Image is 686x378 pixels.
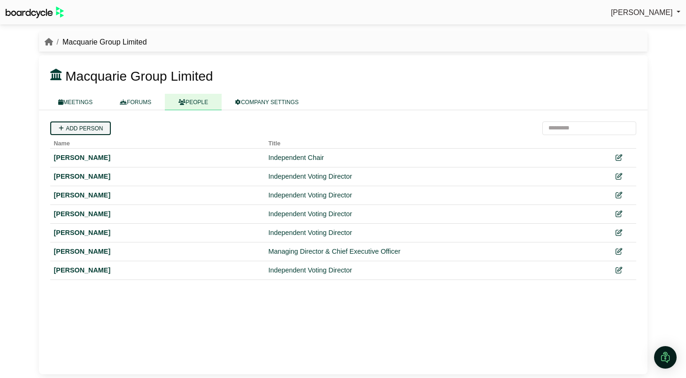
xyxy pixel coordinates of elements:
div: [PERSON_NAME] [54,171,261,182]
div: [PERSON_NAME] [54,209,261,219]
div: [PERSON_NAME] [54,190,261,201]
div: [PERSON_NAME] [54,227,261,238]
div: Edit [606,265,632,276]
span: Macquarie Group Limited [65,69,213,83]
div: Independent Voting Director [269,209,598,219]
a: FORUMS [106,94,165,110]
li: Macquarie Group Limited [53,36,147,48]
div: Managing Director & Chief Executive Officer [269,246,598,257]
div: [PERSON_NAME] [54,246,261,257]
div: Edit [606,190,632,201]
div: Independent Chair [269,152,598,163]
div: Independent Voting Director [269,265,598,276]
a: Add person [50,121,111,135]
div: Independent Voting Director [269,227,598,238]
span: [PERSON_NAME] [611,8,673,16]
th: Title [265,135,602,149]
div: [PERSON_NAME] [54,265,261,276]
div: Open Intercom Messenger [654,346,677,369]
div: Edit [606,171,632,182]
a: MEETINGS [45,94,107,110]
a: COMPANY SETTINGS [222,94,312,110]
a: PEOPLE [165,94,222,110]
div: Edit [606,227,632,238]
div: Edit [606,152,632,163]
div: Independent Voting Director [269,190,598,201]
th: Name [50,135,265,149]
div: Independent Voting Director [269,171,598,182]
nav: breadcrumb [45,36,147,48]
div: Edit [606,209,632,219]
a: [PERSON_NAME] [611,7,680,19]
div: Edit [606,246,632,257]
div: [PERSON_NAME] [54,152,261,163]
img: BoardcycleBlackGreen-aaafeed430059cb809a45853b8cf6d952af9d84e6e89e1f1685b34bfd5cb7d64.svg [6,7,64,18]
